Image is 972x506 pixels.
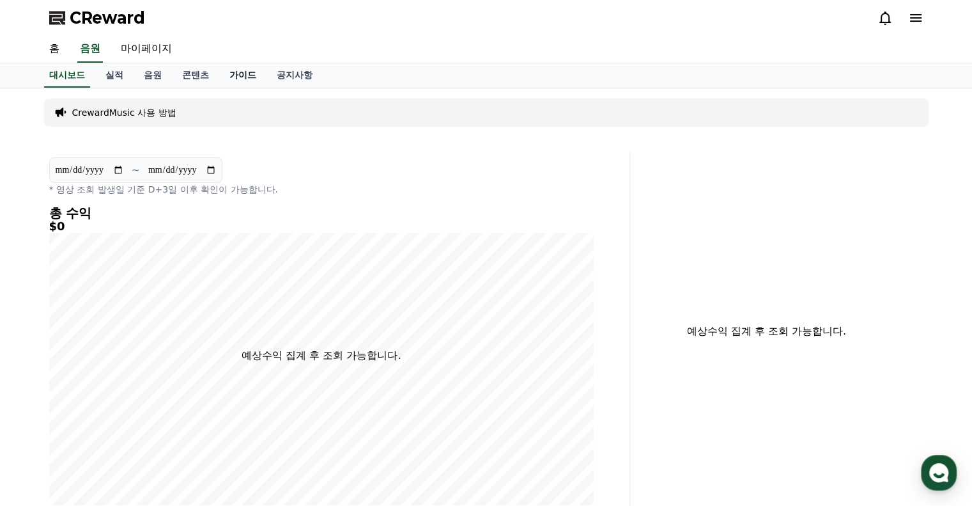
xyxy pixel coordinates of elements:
h5: $0 [49,220,594,233]
a: 음원 [134,63,172,88]
a: CReward [49,8,145,28]
a: 실적 [95,63,134,88]
a: 가이드 [219,63,266,88]
a: 콘텐츠 [172,63,219,88]
p: ~ [132,162,140,178]
span: 대화 [117,420,132,430]
p: * 영상 조회 발생일 기준 D+3일 이후 확인이 가능합니다. [49,183,594,196]
h4: 총 수익 [49,206,594,220]
a: 마이페이지 [111,36,182,63]
a: 음원 [77,36,103,63]
a: CrewardMusic 사용 방법 [72,106,176,119]
a: 홈 [4,400,84,432]
a: 대시보드 [44,63,90,88]
a: 대화 [84,400,165,432]
a: 홈 [39,36,70,63]
a: 설정 [165,400,245,432]
a: 공지사항 [266,63,323,88]
span: 설정 [197,419,213,429]
p: 예상수익 집계 후 조회 가능합니다. [242,348,401,363]
span: CReward [70,8,145,28]
p: 예상수익 집계 후 조회 가능합니다. [640,324,893,339]
span: 홈 [40,419,48,429]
